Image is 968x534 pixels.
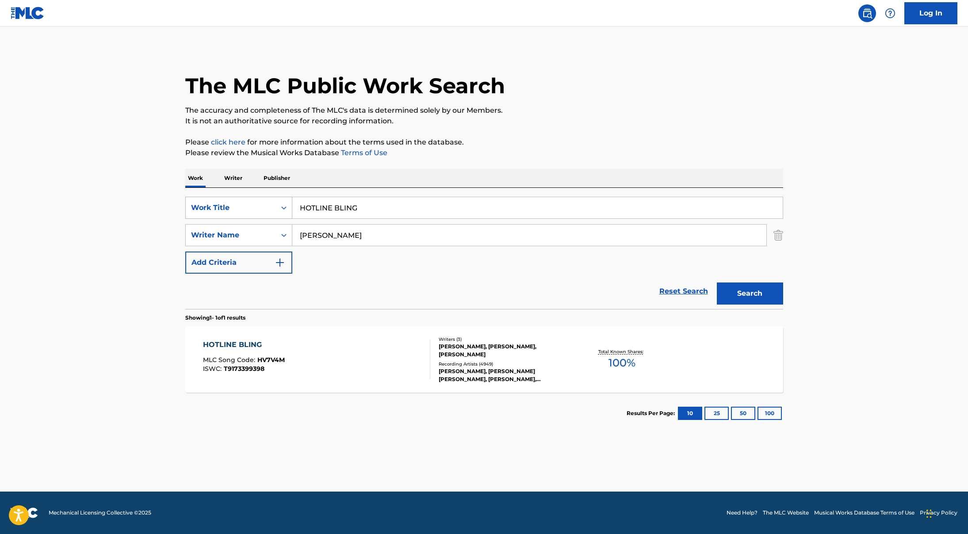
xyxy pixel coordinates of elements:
span: Mechanical Licensing Collective © 2025 [49,509,151,517]
div: Work Title [191,202,271,213]
img: 9d2ae6d4665cec9f34b9.svg [275,257,285,268]
span: HV7V4M [257,356,285,364]
button: 25 [704,407,729,420]
a: Reset Search [655,282,712,301]
p: Publisher [261,169,293,187]
div: [PERSON_NAME], [PERSON_NAME] [PERSON_NAME], [PERSON_NAME], [PERSON_NAME] [439,367,572,383]
button: 10 [678,407,702,420]
div: Recording Artists ( 4949 ) [439,361,572,367]
span: T9173399398 [224,365,264,373]
p: Please for more information about the terms used in the database. [185,137,783,148]
a: click here [211,138,245,146]
div: Writers ( 3 ) [439,336,572,343]
a: Need Help? [727,509,758,517]
a: Terms of Use [339,149,387,157]
div: Help [881,4,899,22]
p: Total Known Shares: [598,348,646,355]
p: Work [185,169,206,187]
a: Musical Works Database Terms of Use [814,509,914,517]
a: Log In [904,2,957,24]
div: Writer Name [191,230,271,240]
span: ISWC : [203,365,224,373]
span: 100 % [608,355,635,371]
button: Add Criteria [185,252,292,274]
img: search [862,8,872,19]
p: It is not an authoritative source for recording information. [185,116,783,126]
span: MLC Song Code : [203,356,257,364]
button: 100 [758,407,782,420]
a: Public Search [858,4,876,22]
h1: The MLC Public Work Search [185,72,505,99]
div: Drag [926,500,932,527]
p: Results Per Page: [627,409,677,417]
img: help [885,8,895,19]
a: HOTLINE BLINGMLC Song Code:HV7V4MISWC:T9173399398Writers (3)[PERSON_NAME], [PERSON_NAME], [PERSON... [185,326,783,393]
img: MLC Logo [11,7,45,19]
div: HOTLINE BLING [203,339,285,350]
div: [PERSON_NAME], [PERSON_NAME], [PERSON_NAME] [439,343,572,359]
p: Writer [222,169,245,187]
p: Showing 1 - 1 of 1 results [185,314,245,322]
iframe: Chat Widget [924,492,968,534]
button: Search [717,282,783,305]
button: 50 [731,407,755,420]
p: Please review the Musical Works Database [185,148,783,158]
a: Privacy Policy [920,509,957,517]
img: logo [11,507,38,518]
a: The MLC Website [763,509,809,517]
p: The accuracy and completeness of The MLC's data is determined solely by our Members. [185,105,783,116]
form: Search Form [185,197,783,309]
img: Delete Criterion [773,224,783,246]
